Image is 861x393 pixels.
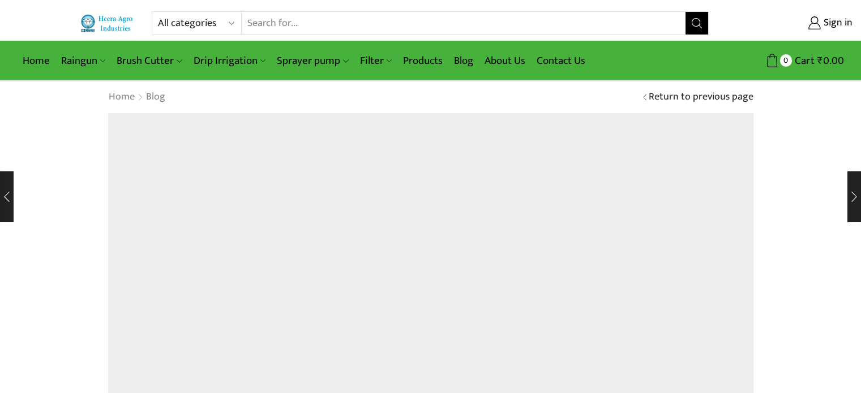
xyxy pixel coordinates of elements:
a: Brush Cutter [111,47,187,74]
a: 0 Cart ₹0.00 [720,50,844,71]
a: Blog [448,47,479,74]
a: Drip Irrigation [188,47,271,74]
a: Contact Us [531,47,591,74]
bdi: 0.00 [817,52,844,70]
a: Home [17,47,55,74]
a: Products [397,47,448,74]
span: Cart [792,53,815,68]
button: Search button [686,12,708,34]
a: Home [108,90,135,105]
a: Raingun [55,47,111,74]
input: Search for... [242,12,686,34]
a: About Us [479,47,531,74]
span: ₹ [817,52,823,70]
a: Sign in [726,13,853,33]
a: Sprayer pump [271,47,354,74]
a: Filter [354,47,397,74]
span: Sign in [821,16,853,31]
span: 0 [780,54,792,66]
a: Blog [145,90,166,105]
a: Return to previous page [649,90,753,105]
